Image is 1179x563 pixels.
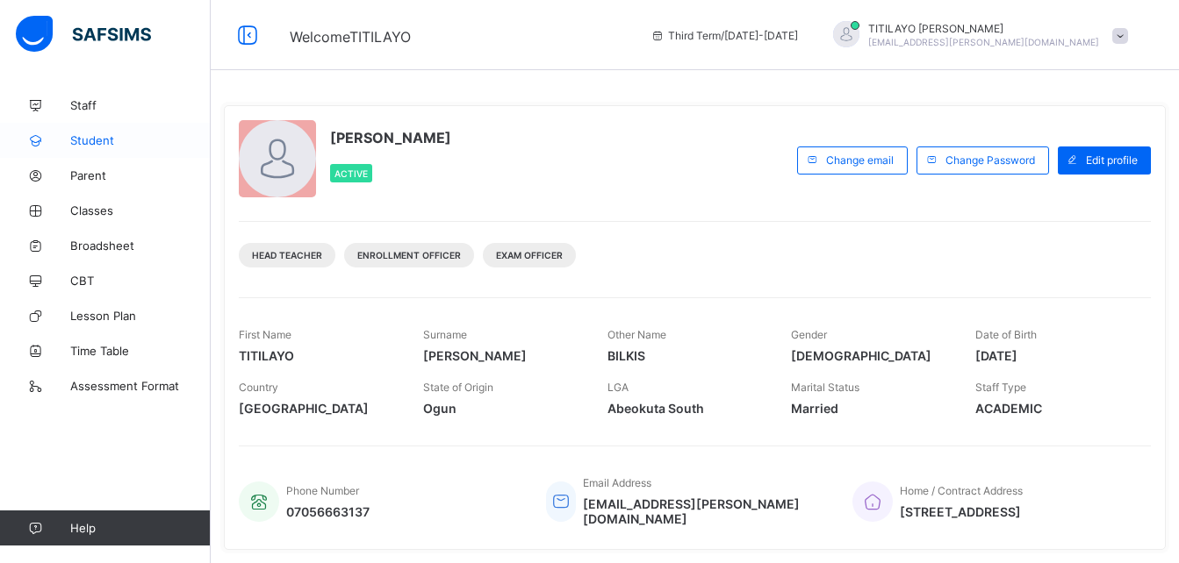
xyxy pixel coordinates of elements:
span: Home / Contract Address [900,484,1023,497]
span: Welcome TITILAYO [290,28,411,46]
span: Ogun [423,401,581,416]
span: Student [70,133,211,147]
span: Surname [423,328,467,341]
span: Active [334,168,368,179]
span: Marital Status [791,381,859,394]
span: [PERSON_NAME] [423,348,581,363]
span: Staff Type [975,381,1026,394]
span: Exam Officer [496,250,563,260]
span: [PERSON_NAME] [330,129,451,146]
span: Classes [70,203,211,217]
span: Phone Number [286,484,359,497]
span: Country [239,381,278,394]
span: Head Teacher [252,250,322,260]
span: [EMAIL_ADDRESS][PERSON_NAME][DOMAIN_NAME] [583,496,826,526]
span: Parent [70,168,211,182]
span: [GEOGRAPHIC_DATA] [239,401,397,416]
span: BILKIS [607,348,766,363]
span: Date of Birth [975,328,1037,341]
span: Lesson Plan [70,309,211,323]
span: TITILAYO [239,348,397,363]
img: safsims [16,16,151,53]
span: Broadsheet [70,239,211,253]
span: State of Origin [423,381,493,394]
span: Enrollment Officer [357,250,461,260]
span: session/term information [651,29,798,42]
span: [EMAIL_ADDRESS][PERSON_NAME][DOMAIN_NAME] [868,37,1099,47]
div: TITILAYOSOYINKA [816,21,1137,50]
span: Change email [826,153,894,167]
span: Gender [791,328,827,341]
span: Assessment Format [70,379,211,393]
span: [STREET_ADDRESS] [900,504,1023,519]
span: Abeokuta South [607,401,766,416]
span: ACADEMIC [975,401,1133,416]
span: Time Table [70,344,211,358]
span: 07056663137 [286,504,370,519]
span: CBT [70,274,211,288]
span: Married [791,401,949,416]
span: [DATE] [975,348,1133,363]
span: TITILAYO [PERSON_NAME] [868,22,1099,35]
span: [DEMOGRAPHIC_DATA] [791,348,949,363]
span: Edit profile [1086,153,1138,167]
span: First Name [239,328,291,341]
span: Change Password [945,153,1035,167]
span: LGA [607,381,629,394]
span: Staff [70,98,211,112]
span: Email Address [583,476,651,489]
span: Other Name [607,328,666,341]
span: Help [70,521,210,535]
